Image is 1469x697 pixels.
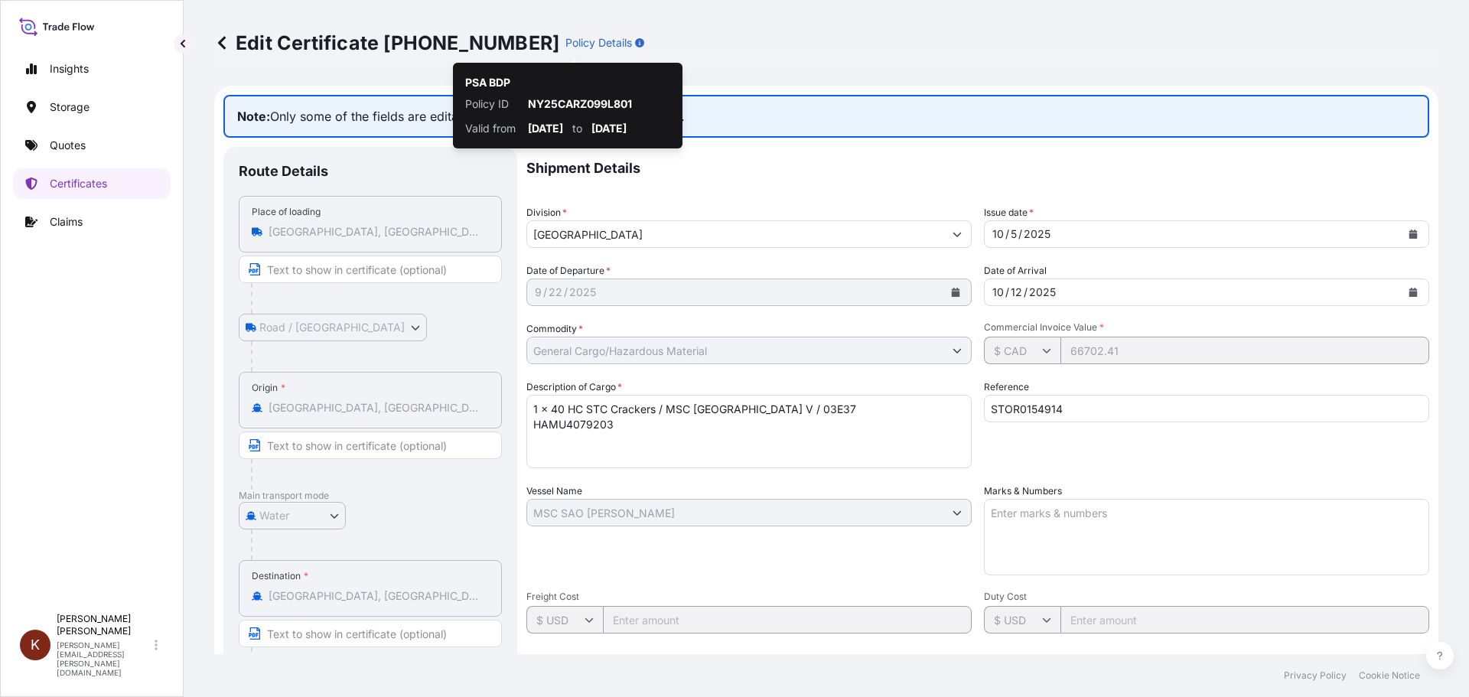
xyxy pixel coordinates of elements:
span: Road / [GEOGRAPHIC_DATA] [259,320,405,335]
label: Description of Cargo [526,379,622,395]
button: Calendar [1401,222,1425,246]
input: Text to appear on certificate [239,256,502,283]
a: Insights [13,54,171,84]
span: K [31,637,40,653]
div: Place of loading [252,206,321,218]
div: day, [1009,283,1024,301]
div: / [543,283,547,301]
input: Enter amount [603,606,972,633]
p: [DATE] [528,121,563,136]
p: Claims [50,214,83,230]
span: Duty Cost [984,591,1429,603]
textarea: 1 x 40 HC STC Crackers / MSC [GEOGRAPHIC_DATA] V / 03E37 HAMU4079203 [526,395,972,468]
input: Text to appear on certificate [239,432,502,459]
div: / [1005,225,1009,243]
div: / [564,283,568,301]
div: day, [547,283,564,301]
p: Edit Certificate [PHONE_NUMBER] [214,31,559,55]
input: Enter amount [1060,337,1429,364]
div: year, [1022,225,1052,243]
a: Certificates [13,168,171,199]
input: Destination [269,588,483,604]
p: NY25CARZ099L801 [528,96,670,112]
a: Privacy Policy [1284,669,1347,682]
a: Storage [13,92,171,122]
div: / [1024,283,1028,301]
div: month, [991,283,1005,301]
p: Valid from [465,121,519,136]
p: Insights [50,61,89,77]
input: Place of loading [269,224,483,239]
span: Freight Cost [526,591,972,603]
input: Text to appear on certificate [239,620,502,647]
span: Commercial Invoice Value [984,321,1429,334]
p: Certificates [50,176,107,191]
div: / [1018,225,1022,243]
label: Commodity [526,321,583,337]
input: Type to search commodity [527,337,943,364]
label: Reference [984,379,1029,395]
p: Shipment Details [526,147,1429,190]
label: Vessel Name [526,484,582,499]
div: month, [533,283,543,301]
div: month, [991,225,1005,243]
div: Origin [252,382,285,394]
a: Quotes [13,130,171,161]
p: PSA BDP [465,75,510,90]
button: Select transport [239,314,427,341]
a: Cookie Notice [1359,669,1420,682]
p: [DATE] [591,121,627,136]
button: Show suggestions [943,220,971,248]
p: Policy Details [565,35,632,50]
input: Origin [269,400,483,415]
p: Storage [50,99,90,115]
span: Date of Arrival [984,263,1047,278]
span: Issue date [984,205,1034,220]
p: Policy ID [465,96,519,112]
p: [PERSON_NAME][EMAIL_ADDRESS][PERSON_NAME][DOMAIN_NAME] [57,640,151,677]
p: [PERSON_NAME] [PERSON_NAME] [57,613,151,637]
button: Show suggestions [943,337,971,364]
input: Enter booking reference [984,395,1429,422]
p: Route Details [239,162,328,181]
button: Calendar [943,280,968,305]
label: Marks & Numbers [984,484,1062,499]
div: year, [1028,283,1057,301]
p: Quotes [50,138,86,153]
button: Show suggestions [943,499,971,526]
input: Enter amount [1060,606,1429,633]
div: day, [1009,225,1018,243]
label: Division [526,205,567,220]
p: Only some of the fields are editable after a certificate has been created. [223,95,1429,138]
div: Destination [252,570,308,582]
button: Calendar [1401,280,1425,305]
button: Select transport [239,502,346,529]
strong: Note: [237,109,270,124]
input: Type to search vessel name or IMO [527,499,943,526]
div: / [1005,283,1009,301]
div: year, [568,283,598,301]
a: Claims [13,207,171,237]
span: Date of Departure [526,263,611,278]
p: Main transport mode [239,490,502,502]
p: to [572,121,582,136]
span: Water [259,508,289,523]
input: Type to search division [527,220,943,248]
